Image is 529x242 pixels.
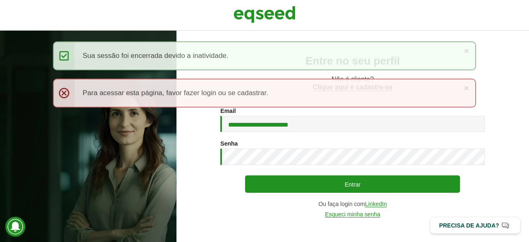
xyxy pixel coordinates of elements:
div: Para acessar esta página, favor fazer login ou se cadastrar. [53,79,476,108]
a: LinkedIn [365,201,387,207]
div: Ou faça login com [220,201,485,207]
button: Entrar [245,175,460,193]
a: × [464,46,469,55]
div: Sua sessão foi encerrada devido a inatividade. [53,41,476,70]
a: Esqueci minha senha [325,211,380,218]
img: EqSeed Logo [234,4,295,25]
label: Senha [220,141,238,146]
a: × [464,84,469,92]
